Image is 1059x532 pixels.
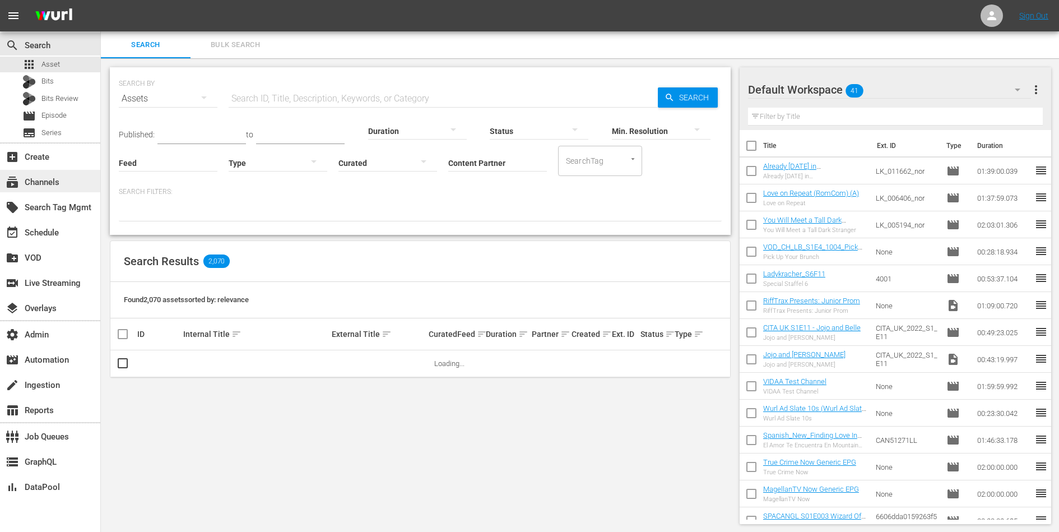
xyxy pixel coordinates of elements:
[946,326,960,339] span: Episode
[675,327,694,341] div: Type
[1029,83,1043,96] span: more_vert
[137,330,180,339] div: ID
[1034,164,1048,177] span: reorder
[946,433,960,447] span: Episode
[1034,298,1048,312] span: reorder
[41,76,54,87] span: Bits
[763,469,856,476] div: True Crime Now
[871,265,942,292] td: 4001
[124,295,249,304] span: Found 2,070 assets sorted by: relevance
[973,184,1034,211] td: 01:37:59.073
[763,350,846,359] a: Jojo and [PERSON_NAME]
[763,404,866,421] a: Wurl Ad Slate 10s (Wurl Ad Slate 10s (00:30:00))
[612,330,637,339] div: Ext. ID
[119,83,217,114] div: Assets
[1019,11,1048,20] a: Sign Out
[946,164,960,178] span: Episode
[763,431,862,448] a: Spanish_New_Finding Love In Mountain View
[183,327,328,341] div: Internal Title
[763,173,867,180] div: Already [DATE] in [GEOGRAPHIC_DATA]
[973,292,1034,319] td: 01:09:00.720
[6,430,19,443] span: Job Queues
[946,380,960,393] span: Episode
[973,211,1034,238] td: 02:03:01.306
[763,270,825,278] a: Ladykracher_S6F11
[946,514,960,528] span: Episode
[763,485,859,493] a: MagellanTV Now Generic EPG
[763,415,867,422] div: Wurl Ad Slate 10s
[973,480,1034,507] td: 02:00:00.000
[763,297,860,305] a: RiffTrax Presents: Junior Prom
[871,373,942,400] td: None
[197,39,273,52] span: Bulk Search
[973,346,1034,373] td: 00:43:19.997
[6,175,19,189] span: Channels
[694,329,704,339] span: sort
[628,154,638,164] button: Open
[457,327,482,341] div: Feed
[1034,244,1048,258] span: reorder
[6,302,19,315] span: Overlays
[973,158,1034,184] td: 01:39:00.039
[763,162,831,187] a: Already [DATE] in [GEOGRAPHIC_DATA] (RomCom) (A)
[763,496,859,503] div: MagellanTV Now
[6,150,19,164] span: Create
[871,211,942,238] td: LK_005194_nor
[940,130,970,161] th: Type
[946,406,960,420] span: Episode
[946,487,960,501] span: Episode
[41,110,67,121] span: Episode
[6,328,19,341] span: Admin
[946,460,960,474] span: Episode
[763,323,861,332] a: CITA UK S1E11 - Jojo and Belle
[6,480,19,494] span: DataPool
[477,329,487,339] span: sort
[41,127,62,138] span: Series
[871,427,942,454] td: CAN51271LL
[532,327,568,341] div: Partner
[946,218,960,232] span: Episode
[486,327,528,341] div: Duration
[658,87,718,108] button: Search
[763,280,825,288] div: Special Staffel 6
[763,442,867,449] div: El Amor Te Encuentra En Mountain View
[518,329,528,339] span: sort
[871,346,942,373] td: CITA_UK_2022_S1_E11
[108,39,184,52] span: Search
[1034,514,1048,527] span: reorder
[640,327,671,341] div: Status
[763,512,866,529] a: SPACANGL S01E003 Wizard Of Eden
[871,238,942,265] td: None
[6,201,19,214] span: Search Tag Mgmt
[871,454,942,480] td: None
[871,158,942,184] td: LK_011662_nor
[6,455,19,469] span: GraphQL
[970,130,1038,161] th: Duration
[973,238,1034,265] td: 00:28:18.934
[973,427,1034,454] td: 01:46:33.178
[763,200,859,207] div: Love on Repeat
[665,329,675,339] span: sort
[946,299,960,312] span: Video
[946,353,960,366] span: Video
[429,330,454,339] div: Curated
[382,329,392,339] span: sort
[203,255,230,268] span: 2,070
[7,9,20,22] span: menu
[6,353,19,367] span: Automation
[434,359,465,368] span: Loading...
[763,130,870,161] th: Title
[246,130,253,139] span: to
[763,361,846,368] div: Jojo and [PERSON_NAME]
[1034,379,1048,392] span: reorder
[1034,433,1048,446] span: reorder
[871,184,942,211] td: LK_006406_nor
[22,126,36,140] span: Series
[870,130,940,161] th: Ext. ID
[6,226,19,239] span: Schedule
[27,3,81,29] img: ans4CAIJ8jUAAAAAAAAAAAAAAAAAAAAAAAAgQb4GAAAAAAAAAAAAAAAAAAAAAAAAJMjXAAAAAAAAAAAAAAAAAAAAAAAAgAT5G...
[6,404,19,417] span: Reports
[1034,352,1048,366] span: reorder
[560,329,570,339] span: sort
[1034,271,1048,285] span: reorder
